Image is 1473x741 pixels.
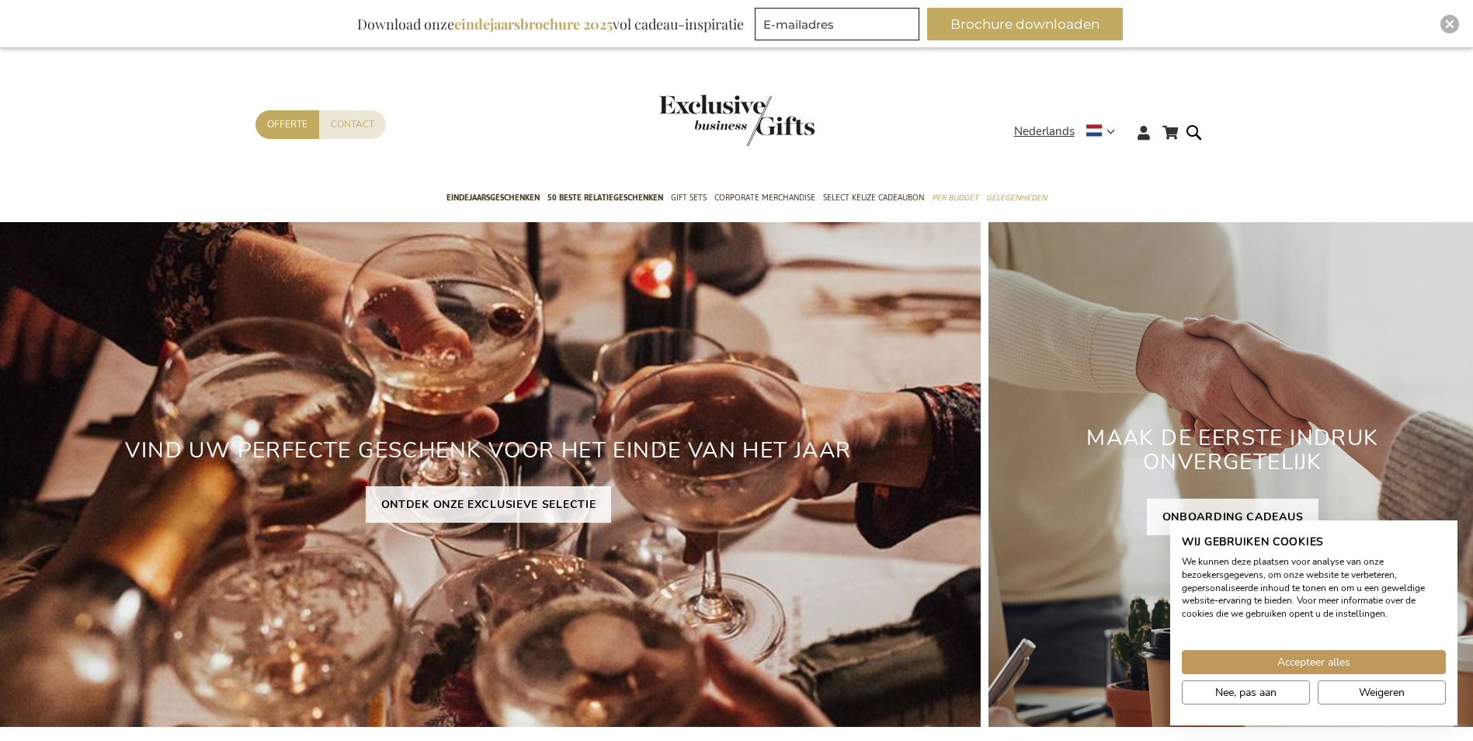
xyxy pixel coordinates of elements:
b: eindejaarsbrochure 2025 [454,15,613,33]
img: Close [1445,19,1454,29]
span: Per Budget [932,190,978,206]
div: Nederlands [1014,123,1125,141]
button: Accepteer alle cookies [1182,650,1446,674]
input: E-mailadres [755,8,919,40]
span: Gift Sets [671,190,707,206]
a: Contact [319,110,386,139]
button: Pas cookie voorkeuren aan [1182,680,1310,704]
p: We kunnen deze plaatsen voor analyse van onze bezoekersgegevens, om onze website te verbeteren, g... [1182,555,1446,621]
span: Accepteer alles [1277,654,1350,670]
span: Nederlands [1014,123,1075,141]
span: Gelegenheden [986,190,1047,206]
span: Weigeren [1359,684,1405,701]
a: Offerte [255,110,319,139]
button: Alle cookies weigeren [1318,680,1446,704]
span: Corporate Merchandise [714,190,815,206]
span: 50 beste relatiegeschenken [547,190,663,206]
img: Exclusive Business gifts logo [659,95,815,146]
a: ONTDEK ONZE EXCLUSIEVE SELECTIE [366,486,612,523]
div: Close [1440,15,1459,33]
a: ONBOARDING CADEAUS [1147,499,1319,535]
span: Eindejaarsgeschenken [446,190,540,206]
h2: Wij gebruiken cookies [1182,535,1446,549]
span: Nee, pas aan [1215,684,1277,701]
span: Select Keuze Cadeaubon [823,190,924,206]
div: Download onze vol cadeau-inspiratie [350,8,751,40]
a: store logo [659,95,737,146]
button: Brochure downloaden [927,8,1123,40]
form: marketing offers and promotions [755,8,924,45]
